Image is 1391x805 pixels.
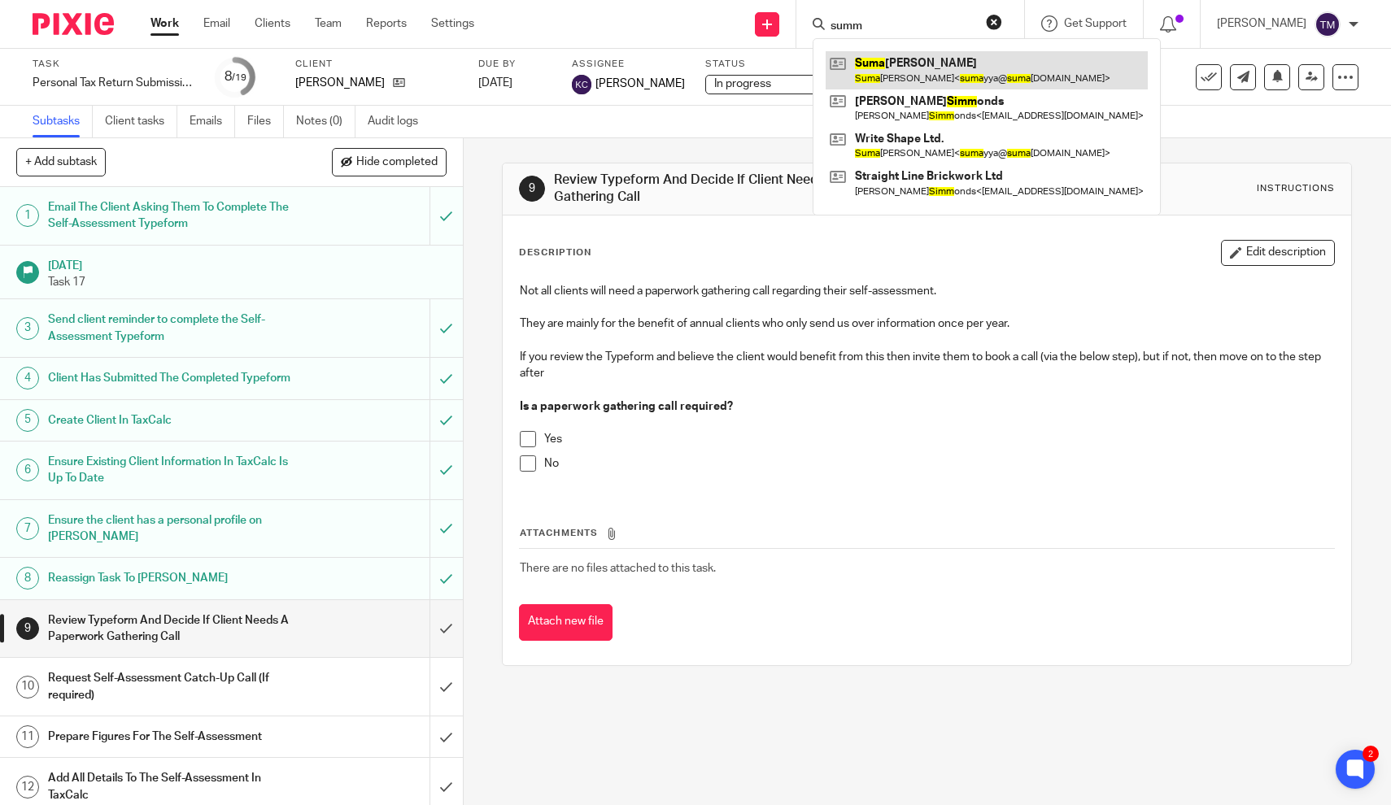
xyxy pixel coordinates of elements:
[295,58,458,71] label: Client
[48,608,292,650] h1: Review Typeform And Decide If Client Needs A Paperwork Gathering Call
[544,455,1334,472] p: No
[519,176,545,202] div: 9
[247,106,284,137] a: Files
[315,15,342,32] a: Team
[33,106,93,137] a: Subtasks
[16,317,39,340] div: 3
[16,567,39,590] div: 8
[16,725,39,748] div: 11
[16,148,106,176] button: + Add subtask
[829,20,975,34] input: Search
[48,508,292,550] h1: Ensure the client has a personal profile on [PERSON_NAME]
[225,67,246,86] div: 8
[150,15,179,32] a: Work
[520,315,1334,332] p: They are mainly for the benefit of annual clients who only send us over information once per year.
[1257,182,1335,195] div: Instructions
[520,529,598,537] span: Attachments
[478,58,552,71] label: Due by
[519,246,591,259] p: Description
[48,307,292,349] h1: Send client reminder to complete the Self-Assessment Typeform
[356,156,438,169] span: Hide completed
[296,106,355,137] a: Notes (0)
[572,58,685,71] label: Assignee
[190,106,235,137] a: Emails
[595,76,685,92] span: [PERSON_NAME]
[16,204,39,227] div: 1
[16,409,39,432] div: 5
[295,75,385,91] p: [PERSON_NAME]
[48,408,292,433] h1: Create Client In TaxCalc
[431,15,474,32] a: Settings
[1363,746,1379,762] div: 2
[16,459,39,481] div: 6
[16,676,39,698] div: 10
[33,75,195,91] div: Personal Tax Return Submission - SA Only Clients (fee to be charged)
[554,172,962,207] h1: Review Typeform And Decide If Client Needs A Paperwork Gathering Call
[519,604,613,641] button: Attach new file
[105,106,177,137] a: Client tasks
[48,666,292,707] h1: Request Self-Assessment Catch-Up Call (If required)
[232,73,246,82] small: /19
[478,77,512,89] span: [DATE]
[714,78,771,89] span: In progress
[33,13,114,35] img: Pixie
[48,450,292,491] h1: Ensure Existing Client Information In TaxCalc Is Up To Date
[16,617,39,640] div: 9
[544,431,1334,447] p: Yes
[48,274,447,290] p: Task 17
[48,566,292,590] h1: Reassign Task To [PERSON_NAME]
[16,367,39,389] div: 4
[1064,18,1127,29] span: Get Support
[1221,240,1335,266] button: Edit description
[705,58,868,71] label: Status
[332,148,447,176] button: Hide completed
[1315,11,1341,37] img: svg%3E
[368,106,430,137] a: Audit logs
[520,283,1334,299] p: Not all clients will need a paperwork gathering call regarding their self-assessment.
[48,366,292,390] h1: Client Has Submitted The Completed Typeform
[16,776,39,798] div: 12
[203,15,230,32] a: Email
[255,15,290,32] a: Clients
[366,15,407,32] a: Reports
[986,14,1002,30] button: Clear
[1217,15,1306,32] p: [PERSON_NAME]
[33,58,195,71] label: Task
[48,254,447,274] h1: [DATE]
[572,75,591,94] img: svg%3E
[520,563,716,574] span: There are no files attached to this task.
[16,517,39,540] div: 7
[520,401,733,412] strong: Is a paperwork gathering call required?
[48,195,292,237] h1: Email The Client Asking Them To Complete The Self-Assessment Typeform
[48,724,292,749] h1: Prepare Figures For The Self-Assessment
[520,349,1334,382] p: If you review the Typeform and believe the client would benefit from this then invite them to boo...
